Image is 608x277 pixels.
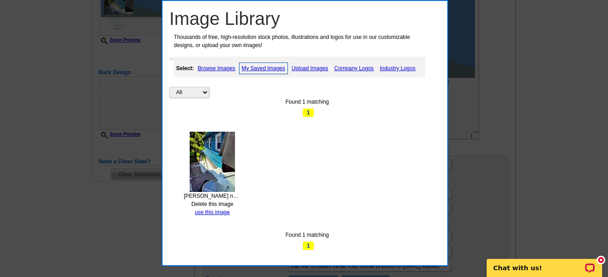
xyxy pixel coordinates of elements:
strong: Select: [176,65,194,72]
a: My Saved Images [239,62,288,74]
a: Upload Images [289,63,330,74]
span: 1 [302,241,314,250]
a: Delete this image [191,201,234,207]
span: 1 [302,108,314,117]
div: [PERSON_NAME] new photo side of house [STREET_ADDRESS] 6 9 25.jpg [184,192,241,200]
a: Company Logos [332,63,376,74]
img: thumb-689e0d0d7c608.jpg [190,132,235,192]
iframe: LiveChat chat widget [481,248,608,277]
div: Found 1 matching [169,231,445,239]
a: Industry Logos [378,63,418,74]
a: Browse Images [196,63,238,74]
a: use this image [195,209,230,215]
div: Found 1 matching [169,98,445,106]
h1: Image Library [169,8,445,29]
p: Thousands of free, high-resolution stock photos, illustrations and logos for use in our customiza... [169,33,428,49]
